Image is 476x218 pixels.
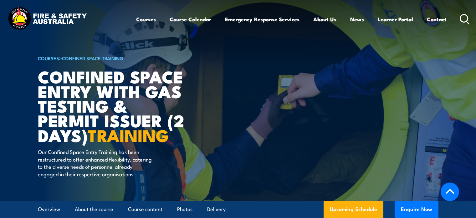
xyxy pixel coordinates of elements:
[38,55,59,61] a: COURSES
[350,11,364,28] a: News
[62,55,123,61] a: Confined Space Training
[136,11,156,28] a: Courses
[38,201,60,218] a: Overview
[128,201,162,218] a: Course content
[75,201,113,218] a: About the course
[427,11,447,28] a: Contact
[38,69,192,142] h1: Confined Space Entry with Gas Testing & Permit Issuer (2 days)
[170,11,211,28] a: Course Calendar
[88,122,169,148] strong: TRAINING
[324,201,383,218] a: Upcoming Schedule
[395,201,438,218] button: Enquire Now
[378,11,413,28] a: Learner Portal
[313,11,336,28] a: About Us
[225,11,299,28] a: Emergency Response Services
[38,54,192,62] h6: >
[38,148,152,178] p: Our Confined Space Entry Training has been restructured to offer enhanced flexibility, catering t...
[207,201,226,218] a: Delivery
[177,201,192,218] a: Photos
